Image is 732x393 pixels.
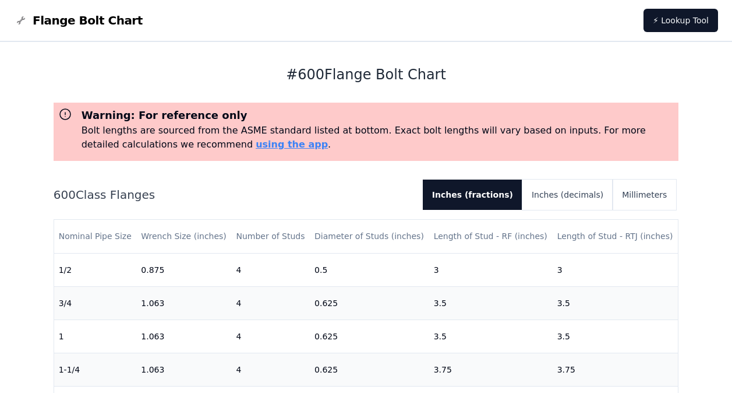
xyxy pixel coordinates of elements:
td: 4 [231,353,310,386]
a: using the app [256,139,328,150]
td: 0.625 [310,353,429,386]
td: 3.5 [553,320,678,353]
button: Inches (decimals) [522,180,613,210]
td: 1/2 [54,253,137,286]
td: 1 [54,320,137,353]
h3: Warning: For reference only [82,107,674,124]
td: 3.5 [429,320,553,353]
span: Flange Bolt Chart [33,12,143,29]
td: 4 [231,286,310,320]
td: 0.625 [310,320,429,353]
td: 3.75 [553,353,678,386]
th: Wrench Size (inches) [136,220,231,253]
td: 3.75 [429,353,553,386]
td: 1-1/4 [54,353,137,386]
th: Length of Stud - RF (inches) [429,220,553,253]
td: 0.5 [310,253,429,286]
td: 1.063 [136,320,231,353]
a: ⚡ Lookup Tool [643,9,718,32]
th: Length of Stud - RTJ (inches) [553,220,678,253]
h1: # 600 Flange Bolt Chart [54,65,679,84]
th: Number of Studs [231,220,310,253]
th: Diameter of Studs (inches) [310,220,429,253]
td: 1.063 [136,353,231,386]
th: Nominal Pipe Size [54,220,137,253]
td: 4 [231,253,310,286]
td: 3.5 [429,286,553,320]
button: Inches (fractions) [423,180,522,210]
td: 3 [553,253,678,286]
td: 1.063 [136,286,231,320]
img: Flange Bolt Chart Logo [14,13,28,27]
a: Flange Bolt Chart LogoFlange Bolt Chart [14,12,143,29]
h2: 600 Class Flanges [54,187,413,203]
td: 0.875 [136,253,231,286]
button: Millimeters [613,180,676,210]
td: 3 [429,253,553,286]
td: 3/4 [54,286,137,320]
td: 4 [231,320,310,353]
td: 0.625 [310,286,429,320]
td: 3.5 [553,286,678,320]
p: Bolt lengths are sourced from the ASME standard listed at bottom. Exact bolt lengths will vary ba... [82,124,674,152]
